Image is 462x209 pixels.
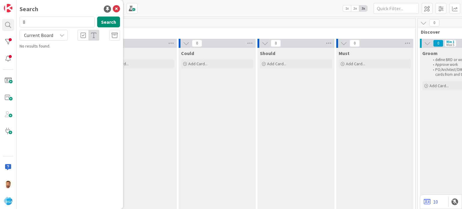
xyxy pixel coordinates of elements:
div: No results found. [20,43,120,49]
span: Add Card... [267,61,286,66]
span: Must [339,50,350,56]
span: Add Card... [346,61,365,66]
input: Quick Filter... [374,3,419,14]
span: Current Board [24,32,53,38]
img: avatar [4,197,12,205]
div: Search [20,5,38,14]
span: Add Card... [188,61,208,66]
span: 3x [359,5,367,11]
a: 10 [424,198,438,205]
div: Max 5 [446,43,454,46]
span: Should [260,50,275,56]
span: Groom [422,50,438,56]
span: Product Backlog [22,29,408,35]
input: Search for title... [20,17,95,27]
span: 0 [271,40,281,47]
span: Add Card... [430,83,449,88]
span: 0 [433,40,443,47]
span: 0 [192,40,202,47]
span: 1x [343,5,351,11]
img: AS [4,180,12,188]
span: 0 [350,40,360,47]
button: Search [97,17,120,27]
div: Min 1 [446,40,454,43]
span: 2x [351,5,359,11]
span: Could [181,50,194,56]
span: 0 [429,19,439,26]
img: Visit kanbanzone.com [4,4,12,12]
